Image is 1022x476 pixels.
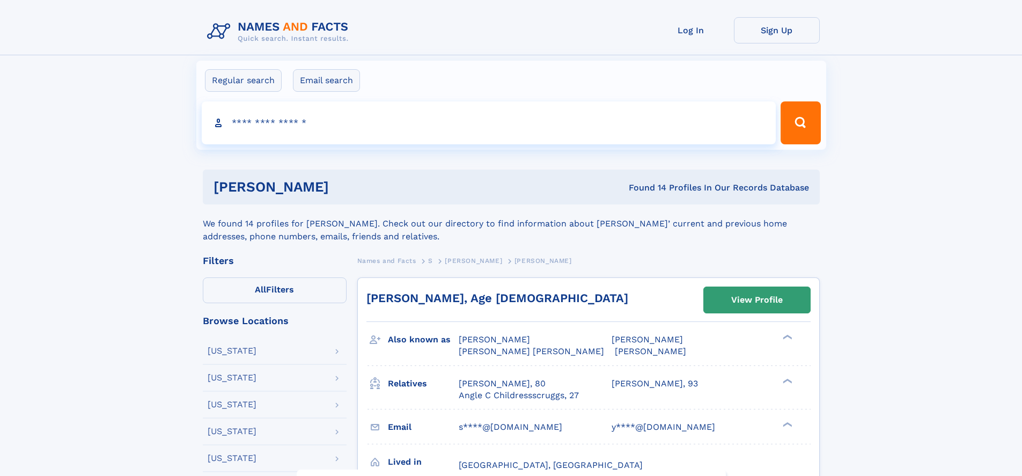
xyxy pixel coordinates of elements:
[704,287,810,313] a: View Profile
[780,334,793,341] div: ❯
[514,257,572,265] span: [PERSON_NAME]
[780,421,793,428] div: ❯
[203,256,347,266] div: Filters
[202,101,776,144] input: search input
[208,454,256,463] div: [US_STATE]
[428,254,433,267] a: S
[205,69,282,92] label: Regular search
[612,378,698,390] a: [PERSON_NAME], 93
[780,377,793,384] div: ❯
[459,378,546,390] a: [PERSON_NAME], 80
[203,277,347,303] label: Filters
[428,257,433,265] span: S
[293,69,360,92] label: Email search
[445,254,502,267] a: [PERSON_NAME]
[214,180,479,194] h1: [PERSON_NAME]
[648,17,734,43] a: Log In
[615,346,686,356] span: [PERSON_NAME]
[208,347,256,355] div: [US_STATE]
[255,284,266,295] span: All
[445,257,502,265] span: [PERSON_NAME]
[203,204,820,243] div: We found 14 profiles for [PERSON_NAME]. Check out our directory to find information about [PERSON...
[203,316,347,326] div: Browse Locations
[208,427,256,436] div: [US_STATE]
[388,453,459,471] h3: Lived in
[731,288,783,312] div: View Profile
[734,17,820,43] a: Sign Up
[357,254,416,267] a: Names and Facts
[366,291,628,305] a: [PERSON_NAME], Age [DEMOGRAPHIC_DATA]
[459,346,604,356] span: [PERSON_NAME] [PERSON_NAME]
[459,334,530,345] span: [PERSON_NAME]
[388,375,459,393] h3: Relatives
[479,182,809,194] div: Found 14 Profiles In Our Records Database
[203,17,357,46] img: Logo Names and Facts
[459,460,643,470] span: [GEOGRAPHIC_DATA], [GEOGRAPHIC_DATA]
[612,334,683,345] span: [PERSON_NAME]
[781,101,820,144] button: Search Button
[208,374,256,382] div: [US_STATE]
[208,400,256,409] div: [US_STATE]
[459,390,579,401] a: Angle C Childressscruggs, 27
[388,418,459,436] h3: Email
[388,331,459,349] h3: Also known as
